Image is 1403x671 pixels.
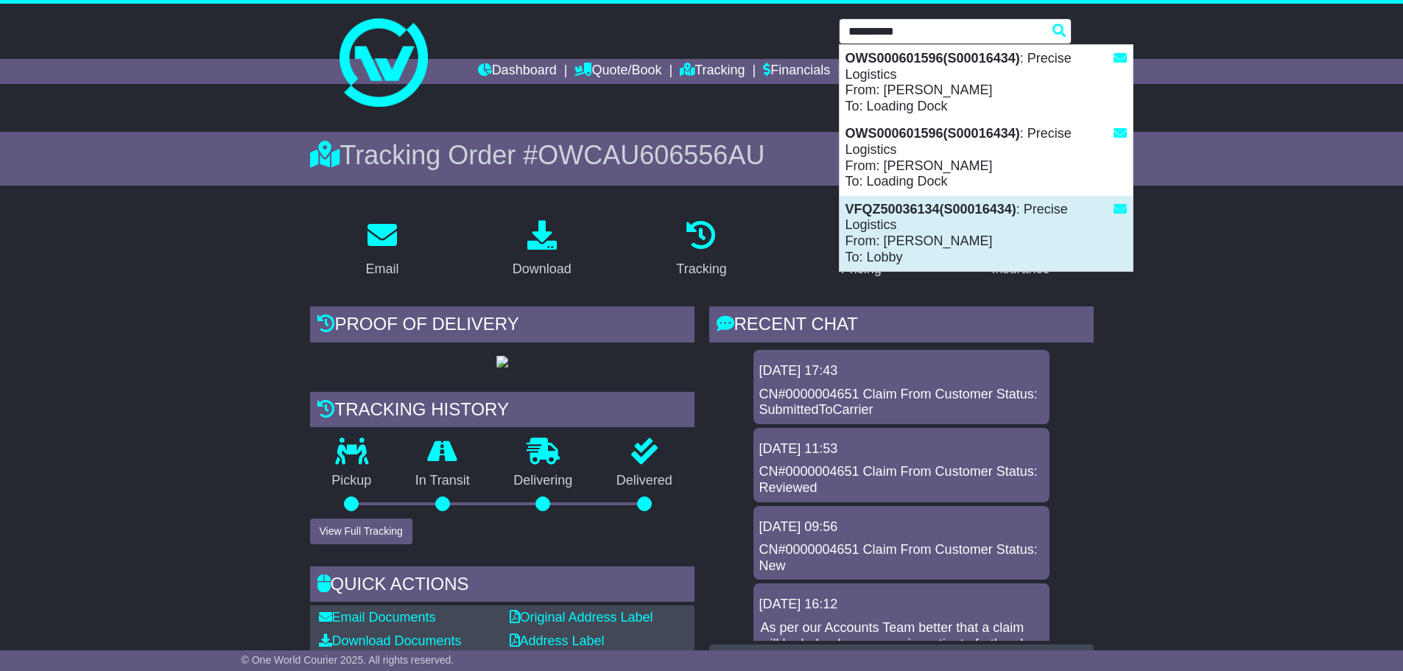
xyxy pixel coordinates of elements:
[310,473,394,489] p: Pickup
[319,610,436,625] a: Email Documents
[242,654,454,666] span: © One World Courier 2025. All rights reserved.
[759,597,1044,613] div: [DATE] 16:12
[840,120,1133,195] div: : Precise Logistics From: [PERSON_NAME] To: Loading Dock
[513,259,572,279] div: Download
[478,59,557,84] a: Dashboard
[310,392,695,432] div: Tracking history
[510,610,653,625] a: Original Address Label
[310,519,412,544] button: View Full Tracking
[759,363,1044,379] div: [DATE] 17:43
[831,215,891,284] a: Pricing
[845,51,1020,66] strong: OWS000601596(S00016434)
[845,126,1020,141] strong: OWS000601596(S00016434)
[840,196,1133,271] div: : Precise Logistics From: [PERSON_NAME] To: Lobby
[594,473,695,489] p: Delivered
[759,519,1044,535] div: [DATE] 09:56
[310,139,1094,171] div: Tracking Order #
[667,215,736,284] a: Tracking
[763,59,830,84] a: Financials
[840,45,1133,120] div: : Precise Logistics From: [PERSON_NAME] To: Loading Dock
[492,473,595,489] p: Delivering
[310,306,695,346] div: Proof of Delivery
[676,259,726,279] div: Tracking
[356,215,408,284] a: Email
[496,356,508,368] img: GetPodImage
[310,566,695,606] div: Quick Actions
[319,633,462,648] a: Download Documents
[709,306,1094,346] div: RECENT CHAT
[393,473,492,489] p: In Transit
[510,633,605,648] a: Address Label
[503,215,581,284] a: Download
[365,259,398,279] div: Email
[759,441,1044,457] div: [DATE] 11:53
[538,140,764,170] span: OWCAU606556AU
[574,59,661,84] a: Quote/Book
[759,542,1044,574] div: CN#0000004651 Claim From Customer Status: New
[680,59,745,84] a: Tracking
[845,202,1016,217] strong: VFQZ50036134(S00016434)
[759,387,1044,418] div: CN#0000004651 Claim From Customer Status: SubmittedToCarrier
[759,464,1044,496] div: CN#0000004651 Claim From Customer Status: Reviewed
